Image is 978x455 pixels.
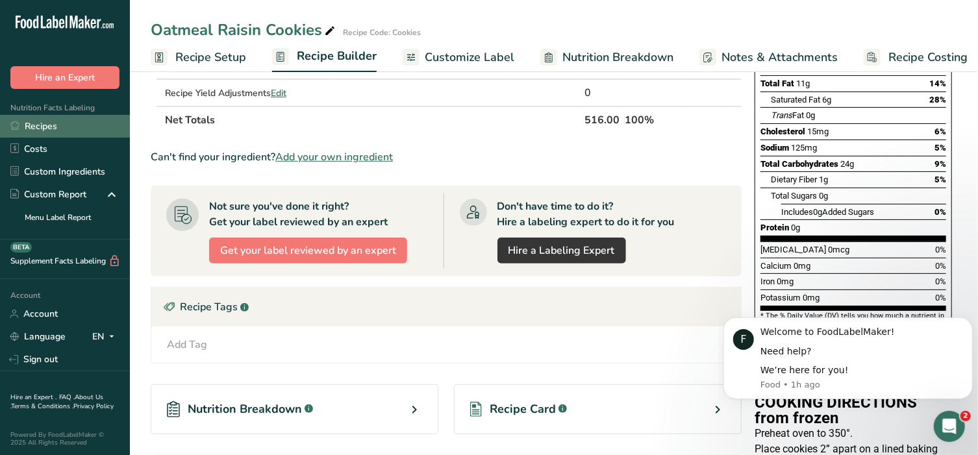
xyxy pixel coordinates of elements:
span: Help [152,368,173,377]
span: Home [18,368,47,377]
span: Add your own ingredient [275,149,393,165]
span: 6% [934,127,946,136]
a: Recipe Costing [864,43,968,72]
span: 0% [935,245,946,254]
span: Recipe Builder [297,47,377,65]
div: Add Tag [167,337,207,352]
th: 516.00 [582,106,622,133]
p: Preheat oven to 350°. [755,426,952,441]
span: 24g [840,159,854,169]
div: EN [92,329,119,345]
a: Customize Label [403,43,514,72]
span: Potassium [760,293,801,302]
a: Hire a Labeling Expert [497,238,626,264]
span: 5% [934,175,946,184]
span: 2 [960,411,971,421]
span: 28% [929,95,946,105]
div: Don't have time to do it? Hire a labeling expert to do it for you [497,199,675,230]
img: Profile image for Rachelle [27,183,53,209]
span: 0mcg [828,245,849,254]
span: Edit [271,87,286,99]
div: Hire an Expert Services [27,312,218,325]
a: Hire an Expert . [10,393,56,402]
img: Profile image for Reem [188,21,214,47]
span: Cholesterol [760,127,805,136]
span: Recipe Setup [175,49,246,66]
div: Recipe Code: Cookies [343,27,421,38]
span: 0% [934,207,946,217]
button: News [195,336,260,387]
div: Can't find your ingredient? [151,149,742,165]
button: Help [130,336,195,387]
span: Dietary Fiber [771,175,817,184]
div: Not sure you've done it right? Get your label reviewed by an expert [209,199,388,230]
button: Hire an Expert [10,66,119,89]
div: Oatmeal Raisin Cookies [151,18,338,42]
a: Notes & Attachments [699,43,838,72]
div: Recent message [27,164,233,177]
a: Nutrition Breakdown [540,43,673,72]
th: Net Totals [162,106,582,133]
span: Total Carbohydrates [760,159,838,169]
span: 0mg [794,261,810,271]
div: Recent messageProfile image for RachelleRate your conversation[PERSON_NAME]•[DATE] [13,153,247,221]
button: Messages [65,336,130,387]
p: Hi [PERSON_NAME] [26,92,234,114]
span: 0mg [803,293,820,302]
div: Powered By FoodLabelMaker © 2025 All Rights Reserved [10,431,119,447]
span: Recipe Costing [888,49,968,66]
span: Customize Label [425,49,514,66]
span: Total Fat [760,79,794,88]
span: 0% [935,277,946,286]
span: 0% [935,261,946,271]
div: Profile image for RachelleRate your conversation[PERSON_NAME]•[DATE] [14,172,246,220]
button: Search for help [19,275,241,301]
button: Get your label reviewed by an expert [209,238,407,264]
div: 0 [584,85,620,101]
i: Trans [771,110,792,120]
span: Notes & Attachments [721,49,838,66]
div: BETA [10,242,32,252]
span: 0g [819,191,828,201]
th: 100% [622,106,683,133]
img: logo [26,29,113,41]
span: Fat [771,110,804,120]
div: Send us a message [13,227,247,263]
div: Close [223,21,247,44]
span: Includes Added Sugars [781,207,874,217]
div: Hire an Expert Services [19,306,241,330]
a: FAQ . [59,393,75,402]
a: Language [10,325,66,348]
span: Rate your conversation [58,184,164,194]
span: 1g [819,175,828,184]
div: Send us a message [27,238,217,252]
span: News [215,368,240,377]
span: Get your label reviewed by an expert [220,243,396,258]
a: Recipe Setup [151,43,246,72]
p: How can we help? [26,114,234,136]
span: Messages [75,368,120,377]
img: Profile image for Rana [139,21,165,47]
span: 0mg [777,277,794,286]
div: Recipe Yield Adjustments [165,86,327,100]
iframe: Intercom live chat [934,411,965,442]
span: Sodium [760,143,789,153]
span: [MEDICAL_DATA] [760,245,826,254]
div: • [DATE] [136,196,172,210]
a: About Us . [10,393,103,411]
span: 5% [934,143,946,153]
img: Profile image for Rachelle [164,21,190,47]
span: 9% [934,159,946,169]
a: Recipe Builder [272,42,377,73]
iframe: Intercom notifications message [718,298,978,420]
span: Nutrition Breakdown [562,49,673,66]
span: Protein [760,223,789,232]
div: Recipe Tags [151,288,741,326]
span: Recipe Card [490,400,556,418]
div: Custom Report [10,188,86,201]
